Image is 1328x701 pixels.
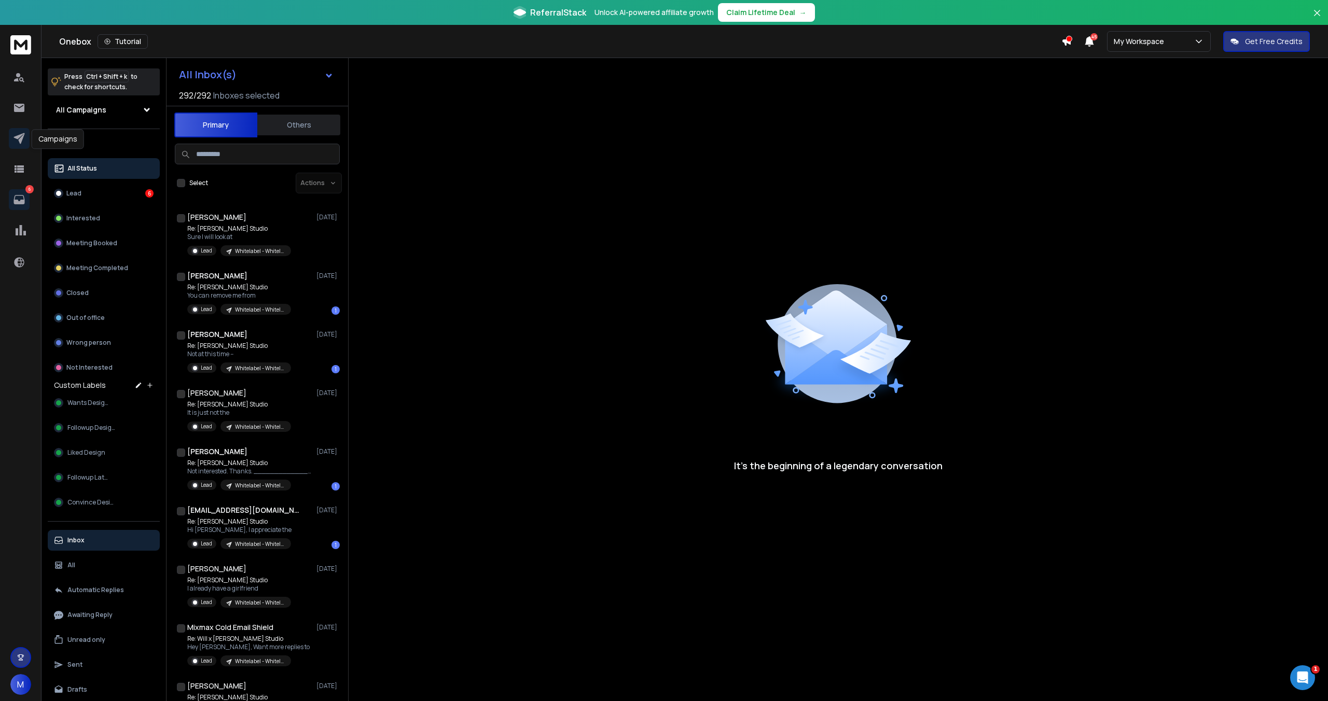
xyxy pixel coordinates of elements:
[66,214,100,222] p: Interested
[201,305,212,313] p: Lead
[187,681,246,691] h1: [PERSON_NAME]
[316,506,340,514] p: [DATE]
[67,473,110,482] span: Followup Later
[48,580,160,600] button: Automatic Replies
[187,564,246,574] h1: [PERSON_NAME]
[235,540,285,548] p: Whitelabel - Whitelabel 1
[67,536,85,544] p: Inbox
[171,64,342,85] button: All Inbox(s)
[331,365,340,373] div: 1
[331,306,340,315] div: 1
[48,307,160,328] button: Out of office
[201,540,212,548] p: Lead
[187,350,291,358] p: Not at this time --
[187,517,292,526] p: Re: [PERSON_NAME] Studio
[48,208,160,229] button: Interested
[235,423,285,431] p: Whitelabel - Whitelabel 1
[187,505,301,515] h1: [EMAIL_ADDRESS][DOMAIN_NAME]
[235,657,285,665] p: Whitelabel - Whitelabel 1
[187,329,247,340] h1: [PERSON_NAME]
[530,6,586,19] span: ReferralStack
[66,363,113,372] p: Not Interested
[331,482,340,490] div: 1
[48,392,160,413] button: Wants Design
[48,258,160,278] button: Meeting Completed
[48,332,160,353] button: Wrong person
[48,605,160,625] button: Awaiting Reply
[187,576,291,584] p: Re: [PERSON_NAME] Studio
[67,399,109,407] span: Wants Design
[64,72,137,92] p: Press to check for shortcuts.
[48,233,160,254] button: Meeting Booked
[316,389,340,397] p: [DATE]
[66,239,117,247] p: Meeting Booked
[257,114,340,136] button: Others
[67,424,115,432] span: Followup Design
[594,7,714,18] p: Unlock AI-powered affiliate growth
[67,661,82,669] p: Sent
[98,34,148,49] button: Tutorial
[187,622,273,633] h1: Mixmax Cold Email Shield
[1290,665,1315,690] iframe: Intercom live chat
[32,129,84,149] div: Campaigns
[67,498,118,507] span: Convince Design
[48,417,160,438] button: Followup Design
[201,364,212,372] p: Lead
[187,271,247,281] h1: [PERSON_NAME]
[187,526,292,534] p: Hi [PERSON_NAME], I appreciate the
[1223,31,1310,52] button: Get Free Credits
[10,674,31,695] button: M
[201,598,212,606] p: Lead
[187,584,291,593] p: I already have a girlfriend
[734,458,943,473] p: It’s the beginning of a legendary conversation
[1114,36,1168,47] p: My Workspace
[213,89,280,102] h3: Inboxes selected
[56,105,106,115] h1: All Campaigns
[187,291,291,300] p: You can remove me from
[235,482,285,489] p: Whitelabel - Whitelabel 1
[179,89,211,102] span: 292 / 292
[67,586,124,594] p: Automatic Replies
[48,530,160,551] button: Inbox
[316,447,340,456] p: [DATE]
[316,565,340,573] p: [DATE]
[187,635,310,643] p: Re: Will x [PERSON_NAME] Studio
[201,481,212,489] p: Lead
[187,459,312,467] p: Re: [PERSON_NAME] Studio
[1245,36,1303,47] p: Get Free Credits
[201,657,212,665] p: Lead
[67,448,105,457] span: Liked Design
[235,247,285,255] p: Whitelabel - Whitelabel 1
[66,189,81,198] p: Lead
[66,339,111,347] p: Wrong person
[331,541,340,549] div: 1
[48,158,160,179] button: All Status
[48,492,160,513] button: Convince Design
[54,380,106,390] h3: Custom Labels
[718,3,815,22] button: Claim Lifetime Deal→
[48,283,160,303] button: Closed
[85,71,129,82] span: Ctrl + Shift + k
[67,685,87,694] p: Drafts
[187,467,312,475] p: Not interested. Thanks. ________________________________ From:
[187,409,291,417] p: It is just not the
[316,272,340,280] p: [DATE]
[235,364,285,372] p: Whitelabel - Whitelabel 1
[67,636,105,644] p: Unread only
[187,400,291,409] p: Re: [PERSON_NAME] Studio
[316,682,340,690] p: [DATE]
[179,69,237,80] h1: All Inbox(s)
[187,233,291,241] p: Sure I will look at
[316,213,340,221] p: [DATE]
[67,611,113,619] p: Awaiting Reply
[145,189,154,198] div: 6
[48,100,160,120] button: All Campaigns
[66,289,89,297] p: Closed
[799,7,807,18] span: →
[187,388,246,398] h1: [PERSON_NAME]
[48,442,160,463] button: Liked Design
[201,423,212,430] p: Lead
[235,306,285,314] p: Whitelabel - Whitelabel 1
[48,555,160,576] button: All
[187,446,247,457] h1: [PERSON_NAME]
